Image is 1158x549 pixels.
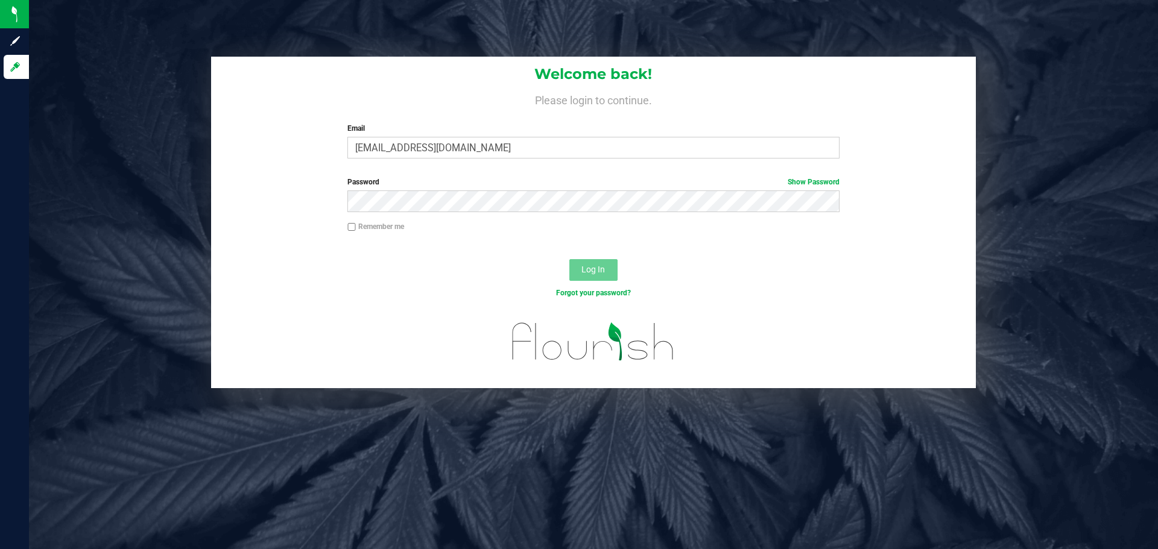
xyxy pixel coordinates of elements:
[347,178,379,186] span: Password
[498,311,689,372] img: flourish_logo.svg
[9,61,21,73] inline-svg: Log in
[569,259,618,281] button: Log In
[347,223,356,231] input: Remember me
[581,265,605,274] span: Log In
[9,35,21,47] inline-svg: Sign up
[788,178,840,186] a: Show Password
[556,289,631,297] a: Forgot your password?
[347,123,839,134] label: Email
[211,92,976,106] h4: Please login to continue.
[347,221,404,232] label: Remember me
[211,66,976,82] h1: Welcome back!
